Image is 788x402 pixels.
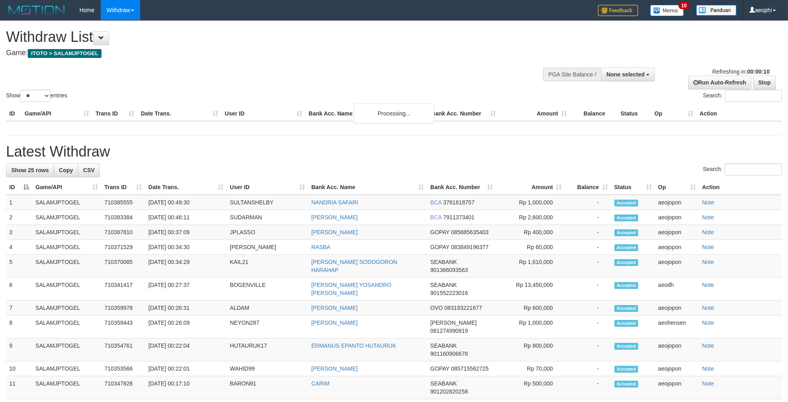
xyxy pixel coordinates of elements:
[565,301,611,315] td: -
[655,376,699,399] td: aeojopon
[688,76,751,89] a: Run Auto-Refresh
[101,225,145,240] td: 710367810
[6,144,782,160] h1: Latest Withdraw
[543,68,601,81] div: PGA Site Balance /
[430,350,468,357] span: Copy 901160906678 to clipboard
[614,214,639,221] span: Accepted
[92,106,137,121] th: Trans ID
[6,180,32,195] th: ID: activate to sort column descending
[311,320,358,326] a: [PERSON_NAME]
[703,163,782,175] label: Search:
[430,365,449,372] span: GOPAY
[570,106,617,121] th: Balance
[101,315,145,338] td: 710359443
[655,301,699,315] td: aeojopon
[430,380,457,387] span: SEABANK
[702,320,714,326] a: Note
[702,282,714,288] a: Note
[311,365,358,372] a: [PERSON_NAME]
[222,106,305,121] th: User ID
[145,210,226,225] td: [DATE] 00:46:11
[354,103,434,124] div: Processing...
[6,90,67,102] label: Show entries
[614,320,639,327] span: Accepted
[6,240,32,255] td: 4
[101,180,145,195] th: Trans ID: activate to sort column ascending
[702,199,714,206] a: Note
[614,282,639,289] span: Accepted
[655,278,699,301] td: aeodh
[145,301,226,315] td: [DATE] 00:26:31
[6,195,32,210] td: 1
[496,180,565,195] th: Amount: activate to sort column ascending
[614,244,639,251] span: Accepted
[101,376,145,399] td: 710347828
[430,328,468,334] span: Copy 081274990919 to clipboard
[311,282,392,296] a: [PERSON_NAME] YOSANDRO [PERSON_NAME]
[496,315,565,338] td: Rp 1,000,000
[227,255,308,278] td: KAIL21
[430,305,443,311] span: OVO
[451,365,488,372] span: Copy 085715562725 to clipboard
[227,240,308,255] td: [PERSON_NAME]
[137,106,221,121] th: Date Trans.
[565,376,611,399] td: -
[6,106,21,121] th: ID
[145,225,226,240] td: [DATE] 00:37:09
[430,282,457,288] span: SEABANK
[703,90,782,102] label: Search:
[145,315,226,338] td: [DATE] 00:26:09
[496,255,565,278] td: Rp 1,610,000
[32,376,101,399] td: SALAMJPTOGEL
[145,338,226,361] td: [DATE] 00:22:04
[227,195,308,210] td: SULTANSHELBY
[598,5,638,16] img: Feedback.jpg
[145,361,226,376] td: [DATE] 00:22:01
[32,240,101,255] td: SALAMJPTOGEL
[601,68,655,81] button: None selected
[606,71,645,78] span: None selected
[6,315,32,338] td: 8
[617,106,651,121] th: Status
[753,76,776,89] a: Stop
[430,388,468,395] span: Copy 901202820258 to clipboard
[227,361,308,376] td: WAHID99
[6,163,54,177] a: Show 25 rows
[32,210,101,225] td: SALAMJPTOGEL
[702,229,714,235] a: Note
[32,255,101,278] td: SALAMJPTOGEL
[145,195,226,210] td: [DATE] 00:49:30
[678,2,689,9] span: 10
[54,163,78,177] a: Copy
[699,180,782,195] th: Action
[496,338,565,361] td: Rp 800,000
[712,68,769,75] span: Refreshing in:
[311,305,358,311] a: [PERSON_NAME]
[32,301,101,315] td: SALAMJPTOGEL
[430,267,468,273] span: Copy 901366093563 to clipboard
[28,49,102,58] span: ITOTO > SALAMJPTOGEL
[101,278,145,301] td: 710341417
[655,315,699,338] td: aeohensen
[702,214,714,221] a: Note
[32,180,101,195] th: Game/API: activate to sort column ascending
[444,305,482,311] span: Copy 083193221677 to clipboard
[655,255,699,278] td: aeojopon
[655,210,699,225] td: aeojopon
[496,278,565,301] td: Rp 13,450,000
[496,361,565,376] td: Rp 70,000
[702,365,714,372] a: Note
[430,342,457,349] span: SEABANK
[32,338,101,361] td: SALAMJPTOGEL
[702,380,714,387] a: Note
[32,195,101,210] td: SALAMJPTOGEL
[430,290,468,296] span: Copy 901552223016 to clipboard
[428,106,499,121] th: Bank Acc. Number
[145,240,226,255] td: [DATE] 00:34:30
[32,225,101,240] td: SALAMJPTOGEL
[614,200,639,206] span: Accepted
[430,259,457,265] span: SEABANK
[101,195,145,210] td: 710385555
[496,195,565,210] td: Rp 1,000,000
[311,259,397,273] a: [PERSON_NAME] SODOGORON HARAHAP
